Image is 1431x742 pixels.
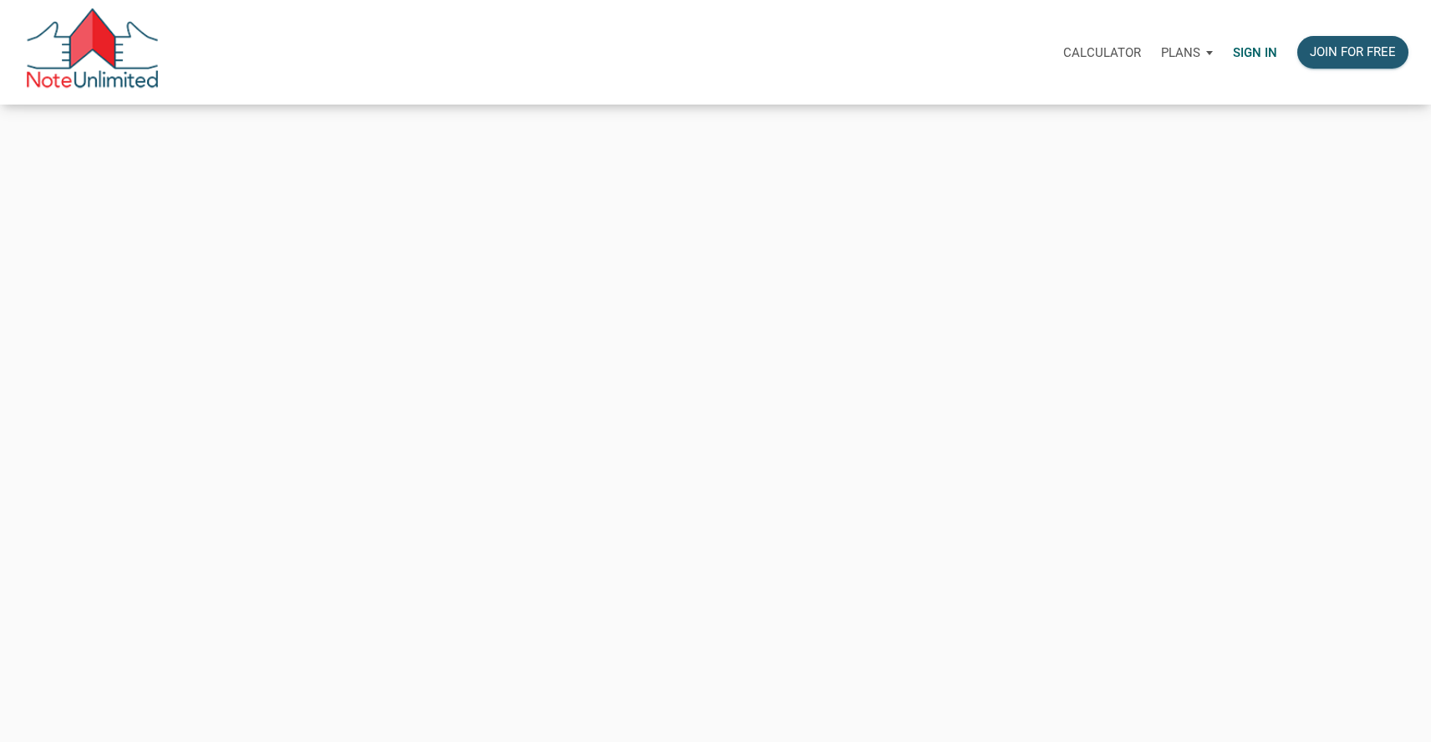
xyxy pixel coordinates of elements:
[1161,45,1200,60] p: Plans
[1223,26,1287,79] a: Sign in
[1151,26,1223,79] a: Plans
[1233,45,1277,60] p: Sign in
[25,8,160,96] img: NoteUnlimited
[1063,45,1141,60] p: Calculator
[1151,28,1223,78] button: Plans
[1310,43,1396,62] div: Join for free
[1297,36,1408,69] button: Join for free
[1287,26,1418,79] a: Join for free
[1053,26,1151,79] a: Calculator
